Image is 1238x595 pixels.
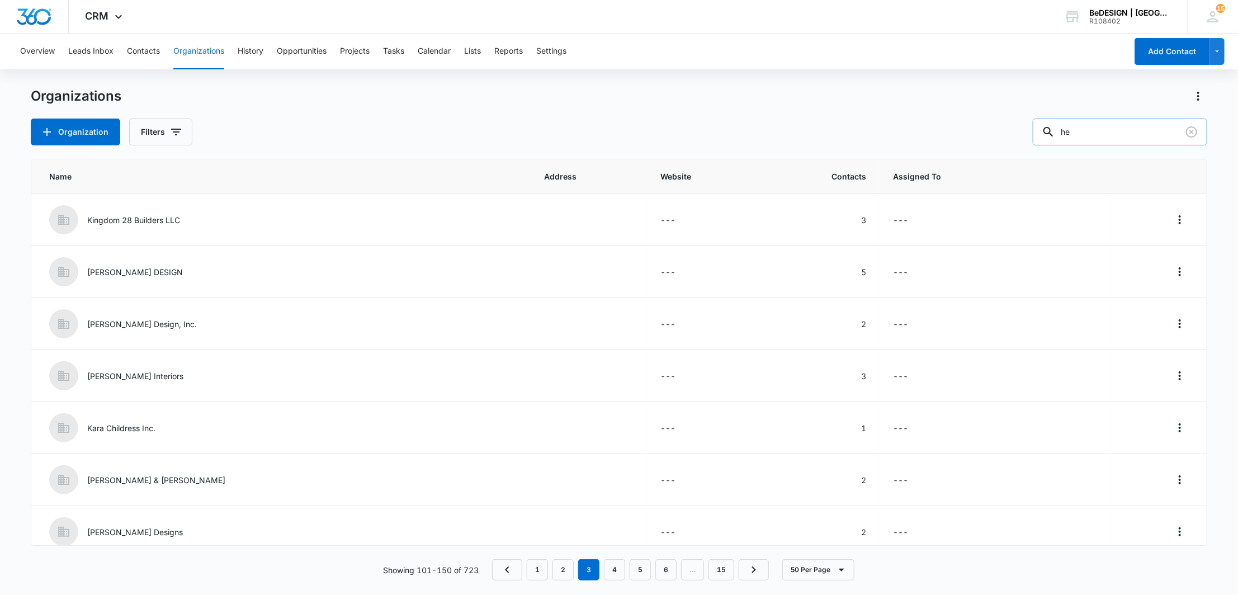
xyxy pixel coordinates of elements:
[647,194,759,246] td: ---
[782,559,854,580] button: 50 Per Page
[647,246,759,298] td: ---
[31,88,121,105] h1: Organizations
[739,559,769,580] a: Next Page
[578,559,599,580] em: 3
[383,564,479,576] p: Showing 101-150 of 723
[647,402,759,454] td: ---
[238,34,263,69] button: History
[759,194,880,246] td: 3
[880,402,1110,454] td: ---
[492,559,769,580] nav: Pagination
[1216,4,1225,13] div: notifications count
[1183,123,1201,141] button: Clear
[340,34,370,69] button: Projects
[1089,17,1171,25] div: account id
[20,34,55,69] button: Overview
[647,454,759,506] td: ---
[68,34,114,69] button: Leads Inbox
[759,246,880,298] td: 5
[87,474,225,486] p: [PERSON_NAME] & [PERSON_NAME]
[880,246,1110,298] td: ---
[129,119,192,145] button: Filters
[1216,4,1225,13] span: 15
[87,266,183,278] p: [PERSON_NAME] DESIGN
[1033,119,1207,145] input: Search Organizations
[630,559,651,580] a: Page 5
[1171,263,1189,281] button: Actions
[647,298,759,350] td: ---
[277,34,327,69] button: Opportunities
[773,171,866,182] span: Contacts
[759,454,880,506] td: 2
[647,350,759,402] td: ---
[1089,8,1171,17] div: account name
[1171,523,1189,541] button: Actions
[759,402,880,454] td: 1
[492,559,522,580] a: Previous Page
[880,454,1110,506] td: ---
[1189,87,1207,105] button: Actions
[173,34,224,69] button: Organizations
[31,119,120,145] button: Organization
[87,526,183,538] p: [PERSON_NAME] Designs
[86,10,109,22] span: CRM
[893,171,1097,182] span: Assigned To
[880,194,1110,246] td: ---
[552,559,574,580] a: Page 2
[527,559,548,580] a: Page 1
[1171,471,1189,489] button: Actions
[759,298,880,350] td: 2
[708,559,734,580] a: Page 15
[87,214,180,226] p: Kingdom 28 Builders LLC
[49,171,517,182] span: Name
[880,506,1110,558] td: ---
[87,422,155,434] p: Kara Childress Inc.
[655,559,677,580] a: Page 6
[127,34,160,69] button: Contacts
[383,34,404,69] button: Tasks
[880,298,1110,350] td: ---
[647,506,759,558] td: ---
[87,318,197,330] p: [PERSON_NAME] Design, Inc.
[880,350,1110,402] td: ---
[759,506,880,558] td: 2
[759,350,880,402] td: 3
[87,370,183,382] p: [PERSON_NAME] Interiors
[1135,38,1210,65] button: Add Contact
[660,171,746,182] span: Website
[1171,367,1189,385] button: Actions
[536,34,566,69] button: Settings
[1171,419,1189,437] button: Actions
[464,34,481,69] button: Lists
[418,34,451,69] button: Calendar
[1171,211,1189,229] button: Actions
[494,34,523,69] button: Reports
[1171,315,1189,333] button: Actions
[545,171,634,182] span: Address
[604,559,625,580] a: Page 4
